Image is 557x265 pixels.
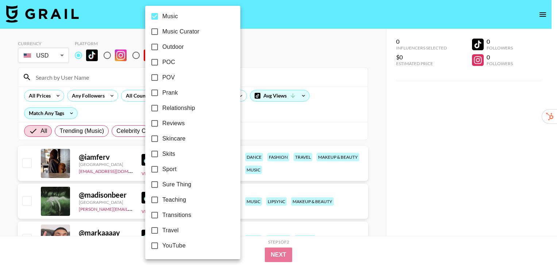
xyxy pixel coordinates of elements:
[162,119,185,128] span: Reviews
[162,58,175,67] span: POC
[162,211,191,219] span: Transitions
[162,88,178,97] span: Prank
[162,43,184,51] span: Outdoor
[162,150,175,158] span: Skits
[162,73,175,82] span: POV
[162,104,195,112] span: Relationship
[162,12,178,21] span: Music
[162,226,179,235] span: Travel
[162,195,186,204] span: Teaching
[162,27,200,36] span: Music Curator
[162,134,185,143] span: Skincare
[162,241,186,250] span: YouTube
[521,229,548,256] iframe: Drift Widget Chat Controller
[162,180,191,189] span: Sure Thing
[162,165,177,174] span: Sport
